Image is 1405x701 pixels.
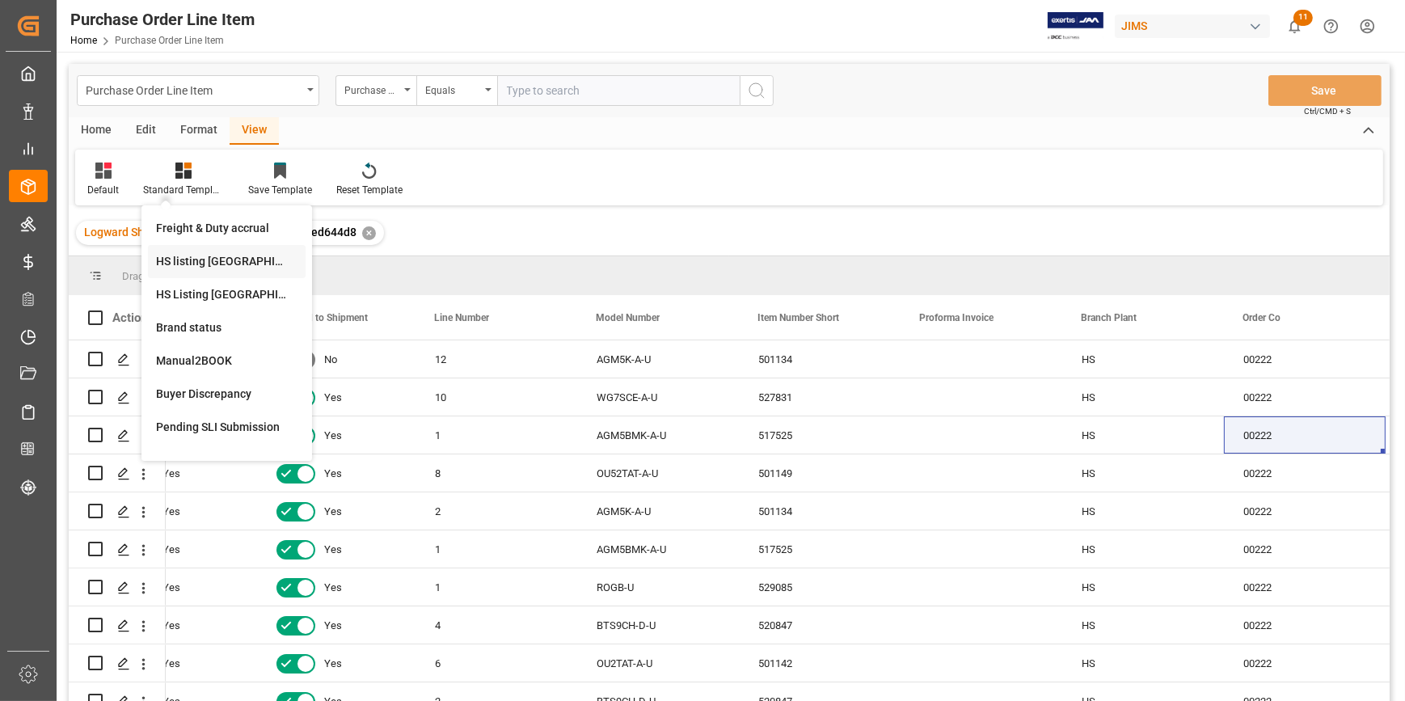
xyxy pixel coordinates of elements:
span: Line Number [434,312,489,323]
span: No [324,341,337,378]
div: Press SPACE to select this row. [69,644,166,682]
div: HS [1062,644,1224,682]
span: 105e3ed644d8 [279,226,357,239]
span: Yes [162,455,180,492]
span: Logward Shipment Reference [84,226,236,239]
div: Buyer Discrepancy [156,386,297,403]
div: AGM5K-A-U [577,340,739,378]
span: Drag here to set row groups [122,270,248,282]
span: Branch Plant [1081,312,1137,323]
div: 1 [416,416,577,454]
div: 501149 [739,454,901,492]
div: 10 [416,378,577,416]
div: Format [168,117,230,145]
div: BTS9CH-D-U [577,606,739,644]
div: 00222 [1224,492,1386,530]
div: Press SPACE to select this row. [69,416,166,454]
div: AGM5BMK-A-U [577,416,739,454]
span: Ctrl/CMD + S [1304,105,1351,117]
div: 1 [416,568,577,606]
span: Yes [324,607,342,644]
div: 00222 [1224,340,1386,378]
div: HS Listing [GEOGRAPHIC_DATA] [156,286,297,303]
button: open menu [416,75,497,106]
div: Purchase Order Line Item [86,79,302,99]
div: Equals [425,79,480,98]
span: Yes [162,569,180,606]
div: ✕ [362,226,376,240]
span: Assigned to Shipment [272,312,368,323]
div: Press SPACE to select this row. [69,340,166,378]
div: 6 [416,644,577,682]
input: Type to search [497,75,740,106]
div: 520847 [739,606,901,644]
a: Home [70,35,97,46]
div: Press SPACE to select this row. [69,378,166,416]
div: JIMS [1115,15,1270,38]
div: OU52TAT-A-U [577,454,739,492]
button: open menu [77,75,319,106]
div: Home [69,117,124,145]
div: HS [1062,340,1224,378]
span: Item Number Short [757,312,839,323]
div: AGM5K-A-U [577,492,739,530]
div: 529085 [739,568,901,606]
div: 1 [416,530,577,568]
button: show 11 new notifications [1276,8,1313,44]
div: 4 [416,606,577,644]
div: 00222 [1224,416,1386,454]
div: HS [1062,416,1224,454]
div: 00222 [1224,378,1386,416]
div: OU2TAT-A-U [577,644,739,682]
div: Save Template [248,183,312,197]
div: Edit [124,117,168,145]
div: 501142 [739,644,901,682]
div: HS [1062,378,1224,416]
div: HS [1062,492,1224,530]
div: HS [1062,454,1224,492]
div: HS [1062,530,1224,568]
div: 00222 [1224,606,1386,644]
button: Save [1268,75,1382,106]
span: Yes [324,493,342,530]
span: Yes [324,531,342,568]
span: Yes [324,645,342,682]
span: Yes [162,645,180,682]
div: 12 [416,340,577,378]
span: Yes [162,607,180,644]
div: Pending SLI Submission [156,419,297,436]
span: Yes [324,569,342,606]
div: 501134 [739,492,901,530]
div: Action [112,310,147,325]
span: Proforma Invoice [919,312,994,323]
div: 00222 [1224,454,1386,492]
div: Purchase Order Number [344,79,399,98]
div: WG7SCE-A-U [577,378,739,416]
div: 2 [416,492,577,530]
span: Model Number [596,312,660,323]
span: Yes [162,531,180,568]
div: Press SPACE to select this row. [69,454,166,492]
div: HS listing [GEOGRAPHIC_DATA] [156,253,297,270]
div: HS [1062,606,1224,644]
div: Press SPACE to select this row. [69,606,166,644]
button: search button [740,75,774,106]
div: 8 [416,454,577,492]
button: JIMS [1115,11,1276,41]
div: 517525 [739,416,901,454]
div: Supplier Ready to Ship [156,452,297,469]
div: Freight & Duty accrual [156,220,297,237]
div: 00222 [1224,530,1386,568]
div: Purchase Order Line Item [70,7,255,32]
span: Yes [162,493,180,530]
div: Press SPACE to select this row. [69,568,166,606]
div: Default [87,183,119,197]
div: Press SPACE to select this row. [69,492,166,530]
span: Yes [324,455,342,492]
span: Order Co [1243,312,1281,323]
span: 11 [1293,10,1313,26]
img: Exertis%20JAM%20-%20Email%20Logo.jpg_1722504956.jpg [1048,12,1103,40]
div: 00222 [1224,644,1386,682]
div: HS [1062,568,1224,606]
div: 517525 [739,530,901,568]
